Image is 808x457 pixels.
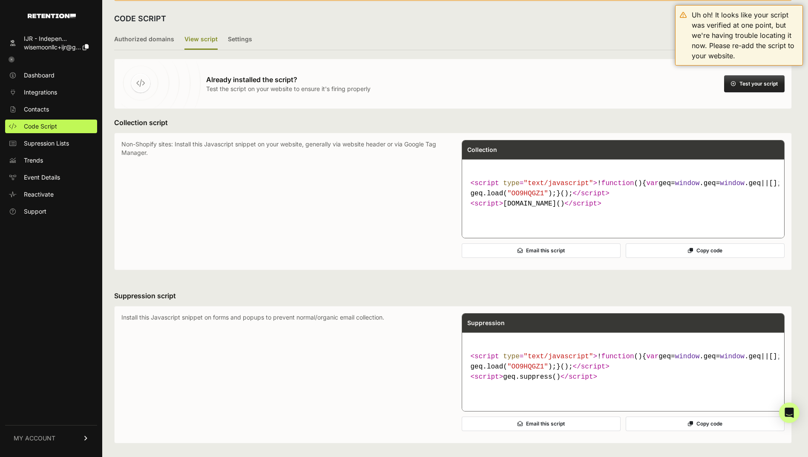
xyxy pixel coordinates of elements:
[601,180,642,187] span: ( )
[474,200,499,208] span: script
[24,71,55,80] span: Dashboard
[724,75,785,92] button: Test your script
[474,373,499,381] span: script
[121,140,445,263] p: Non-Shopify sites: Install this Javascript snippet on your website, generally via website header ...
[646,353,658,360] span: var
[121,313,445,436] p: Install this Javascript snippet on forms and popups to prevent normal/organic email collection.
[14,434,55,443] span: MY ACCOUNT
[24,139,69,148] span: Supression Lists
[24,207,46,216] span: Support
[779,403,799,423] div: Open Intercom Messenger
[467,175,779,212] code: [DOMAIN_NAME]()
[471,200,503,208] span: < >
[5,69,97,82] a: Dashboard
[24,88,57,97] span: Integrations
[581,363,606,371] span: script
[720,180,745,187] span: window
[523,180,593,187] span: "text/javascript"
[692,10,798,61] div: Uh oh! It looks like your script was verified at one point, but we're having trouble locating it ...
[471,353,598,360] span: < = >
[5,154,97,167] a: Trends
[5,103,97,116] a: Contacts
[581,190,606,197] span: script
[5,205,97,218] a: Support
[564,200,601,208] span: </ >
[24,190,54,199] span: Reactivate
[462,417,621,431] button: Email this script
[626,417,785,431] button: Copy code
[646,180,658,187] span: var
[24,43,81,51] span: wisemoonllc+ijr@g...
[5,32,97,54] a: IJR - Indepen... wisemoonllc+ijr@g...
[5,425,97,451] a: MY ACCOUNT
[5,188,97,201] a: Reactivate
[24,156,43,165] span: Trends
[601,353,642,360] span: ( )
[626,243,785,258] button: Copy code
[462,243,621,258] button: Email this script
[573,200,598,208] span: script
[573,363,610,371] span: </ >
[467,348,779,386] code: geq.suppress()
[114,291,792,301] h3: Suppression script
[5,86,97,99] a: Integrations
[523,353,593,360] span: "text/javascript"
[5,120,97,133] a: Code Script
[507,190,548,197] span: "OO9HQGZ1"
[675,180,700,187] span: window
[24,34,89,43] div: IJR - Indepen...
[601,180,634,187] span: function
[228,30,252,50] label: Settings
[474,180,499,187] span: script
[561,373,597,381] span: </ >
[601,353,634,360] span: function
[24,122,57,131] span: Code Script
[114,30,174,50] label: Authorized domains
[28,14,76,18] img: Retention.com
[206,74,371,85] h3: Already installed the script?
[569,373,593,381] span: script
[675,353,700,360] span: window
[507,363,548,371] span: "OO9HQGZ1"
[471,180,598,187] span: < = >
[474,353,499,360] span: script
[471,373,503,381] span: < >
[206,85,371,93] p: Test the script on your website to ensure it's firing properly
[503,180,519,187] span: type
[462,140,785,159] div: Collection
[462,314,785,332] div: Suppression
[5,137,97,150] a: Supression Lists
[24,173,60,182] span: Event Details
[5,171,97,184] a: Event Details
[114,117,792,128] h3: Collection script
[184,30,218,50] label: View script
[24,105,49,114] span: Contacts
[503,353,519,360] span: type
[720,353,745,360] span: window
[114,13,166,25] h2: CODE SCRIPT
[573,190,610,197] span: </ >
